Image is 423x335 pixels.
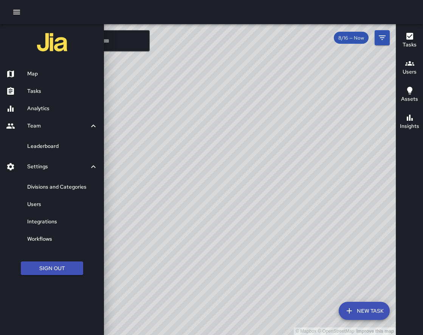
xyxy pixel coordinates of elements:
[27,70,98,78] h6: Map
[27,122,89,130] h6: Team
[27,218,98,226] h6: Integrations
[27,104,98,113] h6: Analytics
[27,163,89,171] h6: Settings
[403,41,417,49] h6: Tasks
[21,261,83,275] button: Sign Out
[27,235,98,243] h6: Workflows
[400,122,419,131] h6: Insights
[401,95,418,103] h6: Assets
[27,183,98,191] h6: Divisions and Categories
[27,142,98,151] h6: Leaderboard
[37,27,67,57] img: jia-logo
[403,68,417,76] h6: Users
[27,87,98,95] h6: Tasks
[339,302,390,320] button: New Task
[27,200,98,209] h6: Users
